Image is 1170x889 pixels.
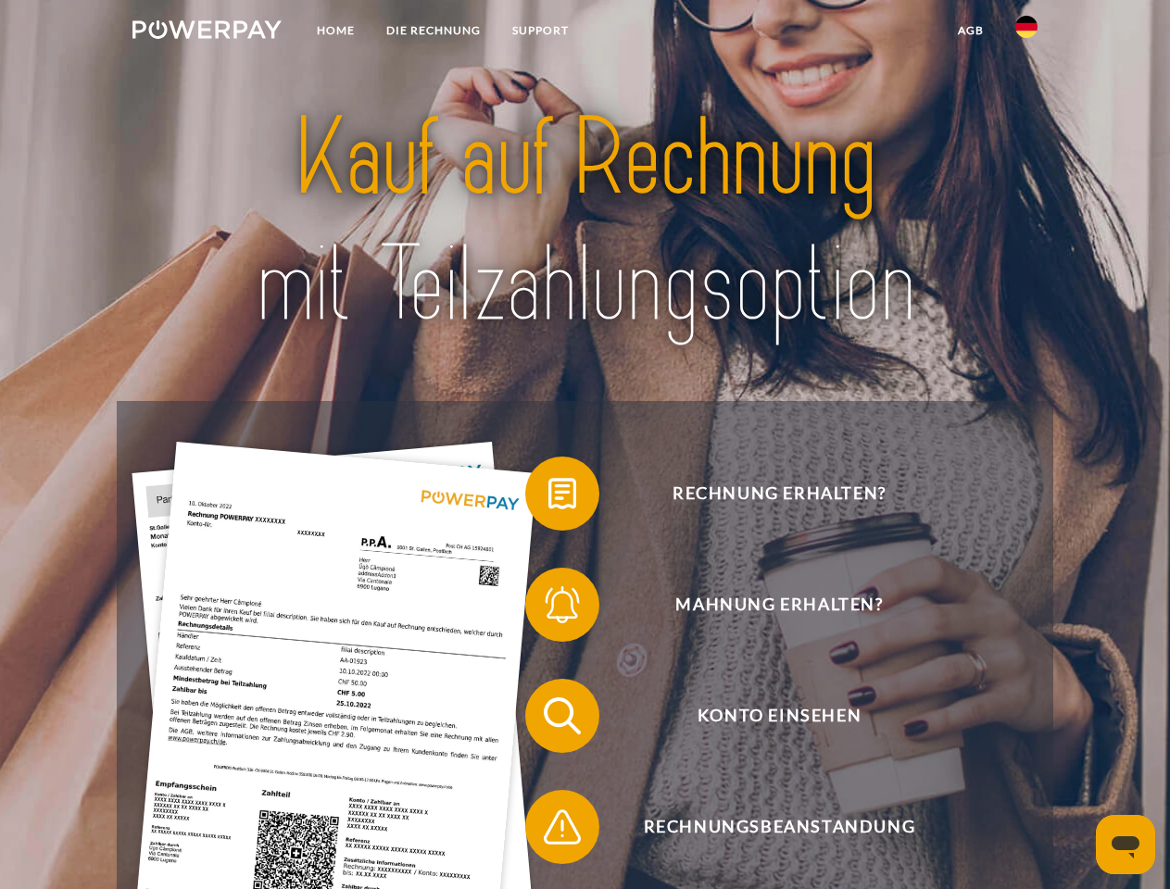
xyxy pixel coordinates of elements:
img: logo-powerpay-white.svg [132,20,282,39]
button: Rechnung erhalten? [525,457,1007,531]
iframe: Schaltfläche zum Öffnen des Messaging-Fensters [1096,815,1155,874]
img: de [1015,16,1038,38]
img: qb_search.svg [539,693,585,739]
span: Rechnungsbeanstandung [552,790,1006,864]
img: qb_warning.svg [539,804,585,850]
span: Konto einsehen [552,679,1006,753]
img: qb_bell.svg [539,582,585,628]
a: agb [942,14,1000,47]
span: Mahnung erhalten? [552,568,1006,642]
span: Rechnung erhalten? [552,457,1006,531]
a: DIE RECHNUNG [371,14,497,47]
a: Home [301,14,371,47]
img: qb_bill.svg [539,470,585,517]
img: title-powerpay_de.svg [177,89,993,355]
button: Rechnungsbeanstandung [525,790,1007,864]
a: SUPPORT [497,14,585,47]
button: Konto einsehen [525,679,1007,753]
button: Mahnung erhalten? [525,568,1007,642]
